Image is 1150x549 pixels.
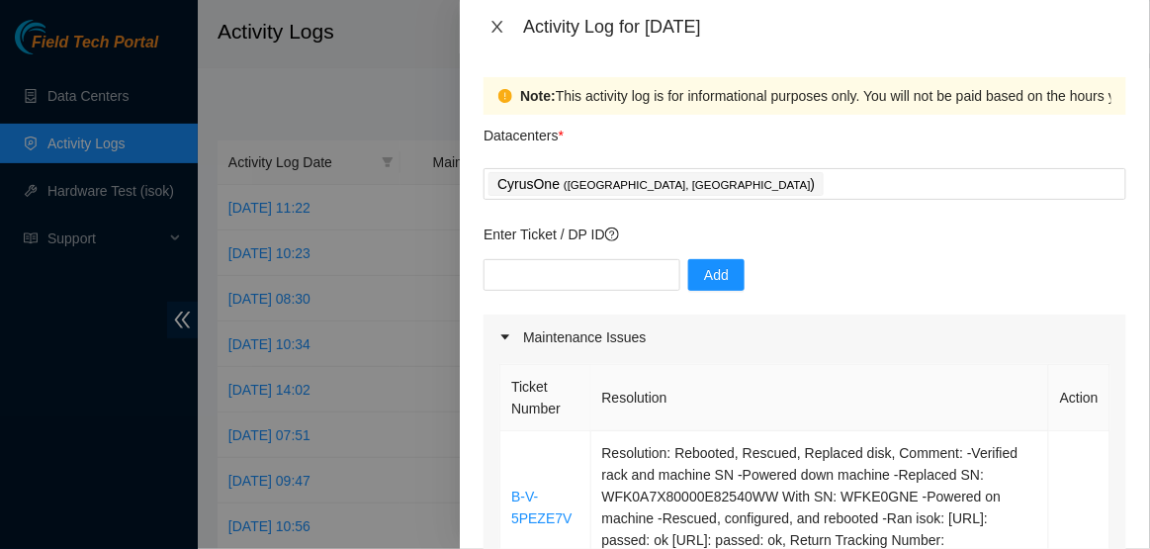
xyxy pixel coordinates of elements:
[500,365,590,431] th: Ticket Number
[704,264,729,286] span: Add
[484,224,1126,245] p: Enter Ticket / DP ID
[497,173,815,196] p: CyrusOne )
[523,16,1126,38] div: Activity Log for [DATE]
[484,115,564,146] p: Datacenters
[511,489,572,526] a: B-V-5PEZE7V
[564,179,811,191] span: ( [GEOGRAPHIC_DATA], [GEOGRAPHIC_DATA]
[484,315,1126,360] div: Maintenance Issues
[520,85,556,107] strong: Note:
[1049,365,1110,431] th: Action
[489,19,505,35] span: close
[605,228,619,241] span: question-circle
[688,259,745,291] button: Add
[498,89,512,103] span: exclamation-circle
[591,365,1049,431] th: Resolution
[484,18,511,37] button: Close
[499,331,511,343] span: caret-right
